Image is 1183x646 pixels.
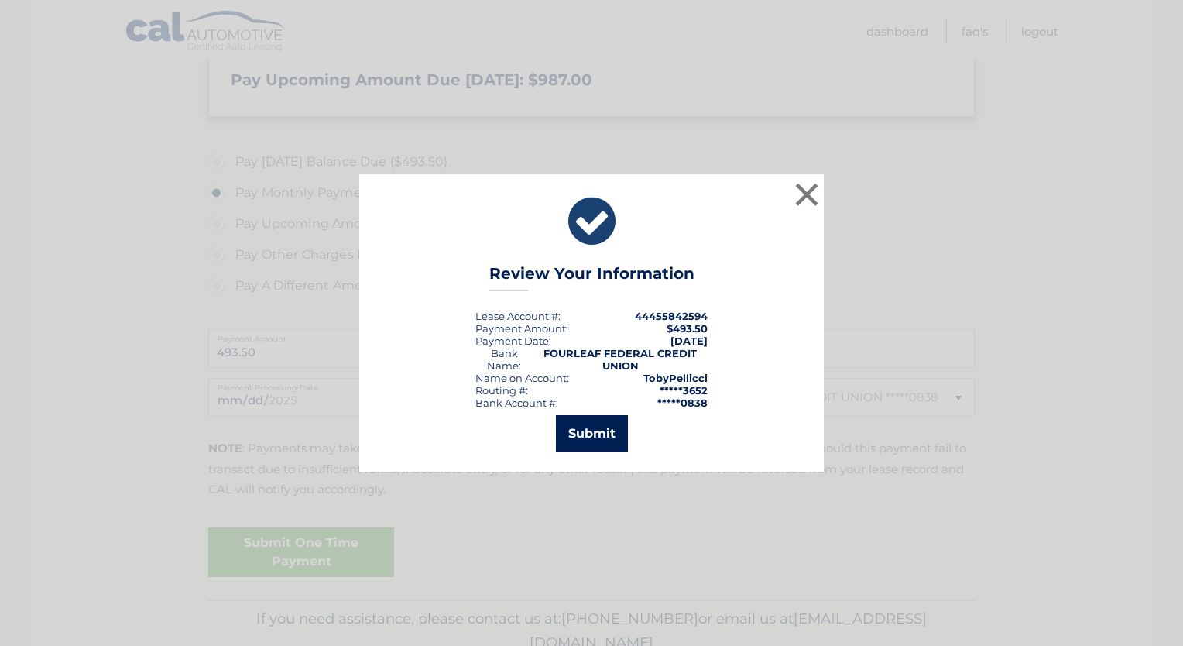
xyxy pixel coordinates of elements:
[475,335,551,347] div: :
[475,372,569,384] div: Name on Account:
[489,264,694,291] h3: Review Your Information
[635,310,708,322] strong: 44455842594
[791,179,822,210] button: ×
[475,335,549,347] span: Payment Date
[556,415,628,452] button: Submit
[643,372,708,384] strong: TobyPellicci
[543,347,697,372] strong: FOURLEAF FEDERAL CREDIT UNION
[670,335,708,347] span: [DATE]
[475,322,568,335] div: Payment Amount:
[475,384,528,397] div: Routing #:
[475,397,558,409] div: Bank Account #:
[475,310,561,322] div: Lease Account #:
[667,322,708,335] span: $493.50
[475,347,533,372] div: Bank Name:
